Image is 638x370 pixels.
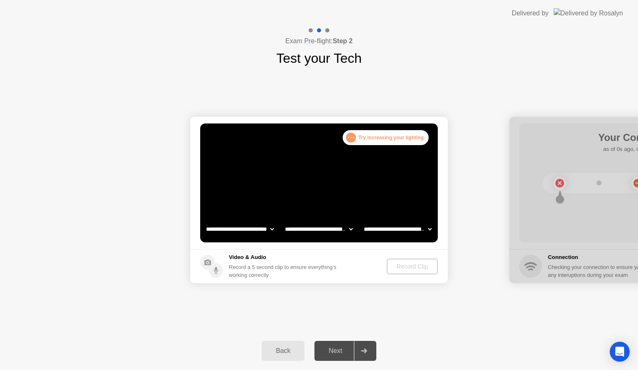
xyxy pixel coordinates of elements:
[512,8,549,18] div: Delivered by
[264,347,302,355] div: Back
[262,341,304,361] button: Back
[317,347,354,355] div: Next
[554,8,623,18] img: Delivered by Rosalyn
[276,48,362,68] h1: Test your Tech
[314,341,376,361] button: Next
[333,37,353,44] b: Step 2
[229,263,340,279] div: Record a 5 second clip to ensure everything’s working correctly
[362,221,433,237] select: Available microphones
[229,253,340,261] h5: Video & Audio
[285,36,353,46] h4: Exam Pre-flight:
[343,130,429,145] div: Try increasing your lighting
[390,263,434,270] div: Record Clip
[387,259,438,274] button: Record Clip
[610,342,630,362] div: Open Intercom Messenger
[204,221,275,237] select: Available cameras
[283,221,354,237] select: Available speakers
[346,133,356,143] div: . . .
